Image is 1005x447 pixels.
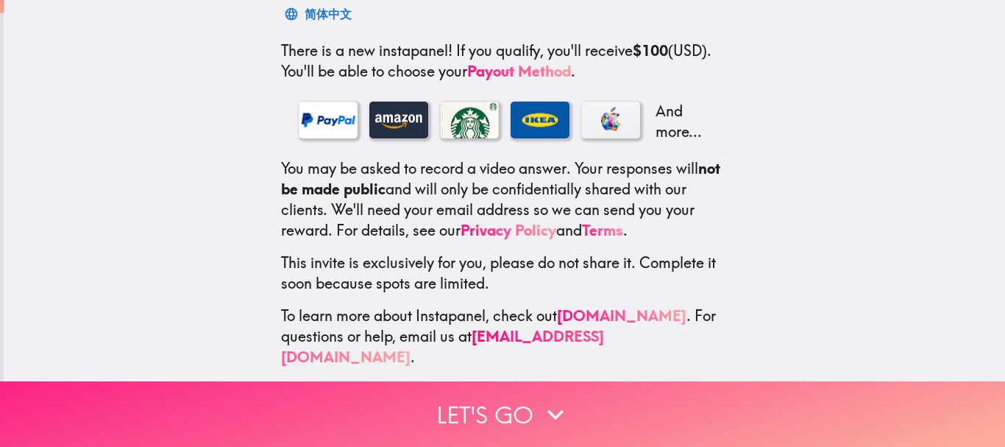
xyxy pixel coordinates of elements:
p: And more... [652,101,711,142]
a: [DOMAIN_NAME] [557,306,686,325]
p: To learn more about Instapanel, check out . For questions or help, email us at . [281,306,728,367]
p: You may be asked to record a video answer. Your responses will and will only be confidentially sh... [281,158,728,241]
div: 简体中文 [305,4,352,24]
b: $100 [633,41,668,60]
span: There is a new instapanel! [281,41,452,60]
a: Payout Method [467,62,571,80]
p: If you qualify, you'll receive (USD) . You'll be able to choose your . [281,41,728,82]
b: not be made public [281,159,720,198]
p: This invite is exclusively for you, please do not share it. Complete it soon because spots are li... [281,253,728,294]
a: Terms [582,221,623,239]
a: Privacy Policy [461,221,556,239]
a: [EMAIL_ADDRESS][DOMAIN_NAME] [281,327,604,366]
